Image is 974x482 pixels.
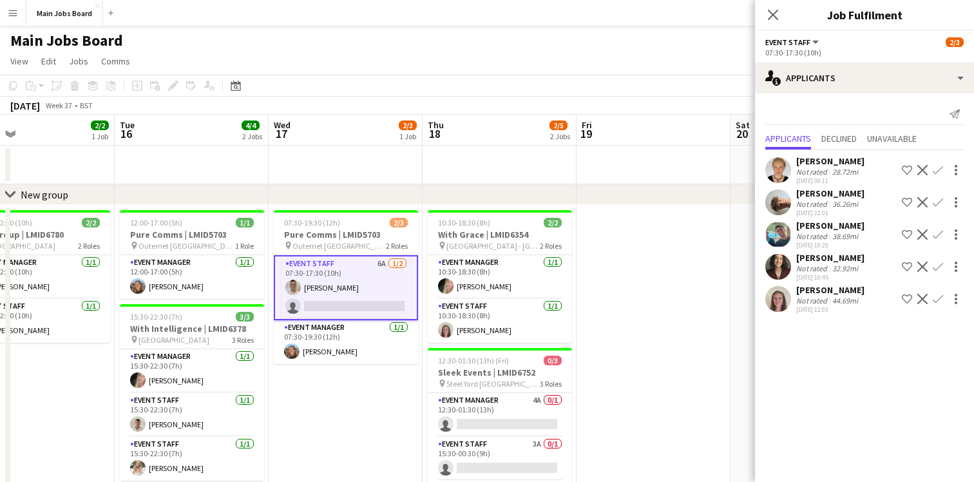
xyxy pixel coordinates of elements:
div: New group [21,188,68,201]
a: Jobs [64,53,93,70]
span: Week 37 [43,101,75,110]
span: 2/3 [946,37,964,47]
span: Comms [101,55,130,67]
div: 28.72mi [830,167,861,177]
div: 32.92mi [830,264,861,273]
span: View [10,55,28,67]
div: Not rated [796,264,830,273]
div: Not rated [796,296,830,305]
div: 07:30-17:30 (10h) [765,48,964,57]
div: [DATE] 22:01 [796,209,864,217]
a: Comms [96,53,135,70]
button: Event Staff [765,37,821,47]
h3: Job Fulfilment [755,6,974,23]
div: [PERSON_NAME] [796,155,864,167]
span: Jobs [69,55,88,67]
div: [PERSON_NAME] [796,284,864,296]
span: Edit [41,55,56,67]
span: Unavailable [867,134,917,143]
div: Applicants [755,63,974,93]
div: 38.69mi [830,231,861,241]
div: [DATE] 18:29 [796,241,864,249]
div: Not rated [796,167,830,177]
div: [DATE] 10:45 [796,273,864,282]
span: Event Staff [765,37,810,47]
span: Declined [821,134,857,143]
div: BST [80,101,93,110]
div: [PERSON_NAME] [796,188,864,199]
div: [DATE] [10,99,40,112]
div: [PERSON_NAME] [796,252,864,264]
div: [PERSON_NAME] [796,220,864,231]
h1: Main Jobs Board [10,31,123,50]
button: Main Jobs Board [26,1,103,26]
span: Applicants [765,134,811,143]
a: Edit [36,53,61,70]
a: View [5,53,33,70]
div: [DATE] 12:03 [796,305,864,314]
div: Not rated [796,199,830,209]
div: [DATE] 08:11 [796,177,864,185]
div: Not rated [796,231,830,241]
div: 36.26mi [830,199,861,209]
div: 44.69mi [830,296,861,305]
